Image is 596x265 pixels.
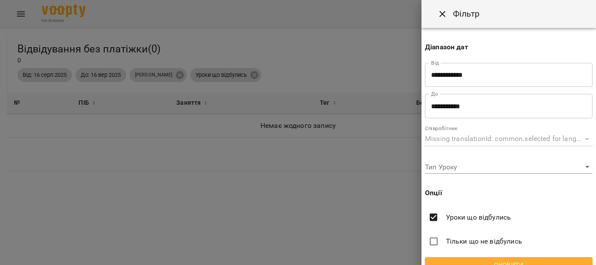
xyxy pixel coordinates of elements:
label: Співробітник [425,126,457,131]
span: Тільки що не відбулись [446,236,522,247]
p: Діапазон дат [425,42,593,52]
button: Close [432,3,453,24]
div: Missing translationId: common.selected for language: uk_UA: 1 [425,132,593,146]
h6: Фільтр [453,7,480,21]
span: Уроки що відбулись [446,212,511,223]
p: Опції [425,188,593,198]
